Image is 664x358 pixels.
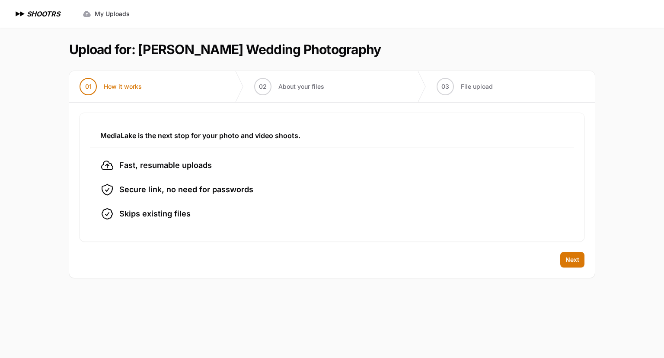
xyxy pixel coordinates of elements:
button: Next [560,252,584,268]
span: How it works [104,82,142,91]
button: 02 About your files [244,71,335,102]
span: My Uploads [95,10,130,18]
h1: Upload for: [PERSON_NAME] Wedding Photography [69,42,381,57]
span: Next [565,255,579,264]
span: File upload [461,82,493,91]
span: 03 [441,82,449,91]
h1: SHOOTRS [27,9,60,19]
button: 03 File upload [426,71,503,102]
span: 02 [259,82,267,91]
a: SHOOTRS SHOOTRS [14,9,60,19]
a: My Uploads [77,6,135,22]
span: Secure link, no need for passwords [119,184,253,196]
span: Skips existing files [119,208,191,220]
span: About your files [278,82,324,91]
span: 01 [85,82,92,91]
img: SHOOTRS [14,9,27,19]
h3: MediaLake is the next stop for your photo and video shoots. [100,130,564,141]
span: Fast, resumable uploads [119,159,212,171]
button: 01 How it works [69,71,152,102]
